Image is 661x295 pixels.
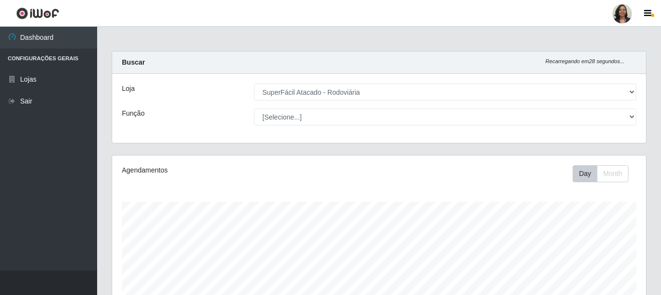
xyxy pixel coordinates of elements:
[545,58,625,64] i: Recarregando em 28 segundos...
[122,108,145,119] label: Função
[122,58,145,66] strong: Buscar
[573,165,628,182] div: First group
[122,165,328,175] div: Agendamentos
[122,84,135,94] label: Loja
[573,165,597,182] button: Day
[573,165,636,182] div: Toolbar with button groups
[16,7,59,19] img: CoreUI Logo
[597,165,628,182] button: Month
